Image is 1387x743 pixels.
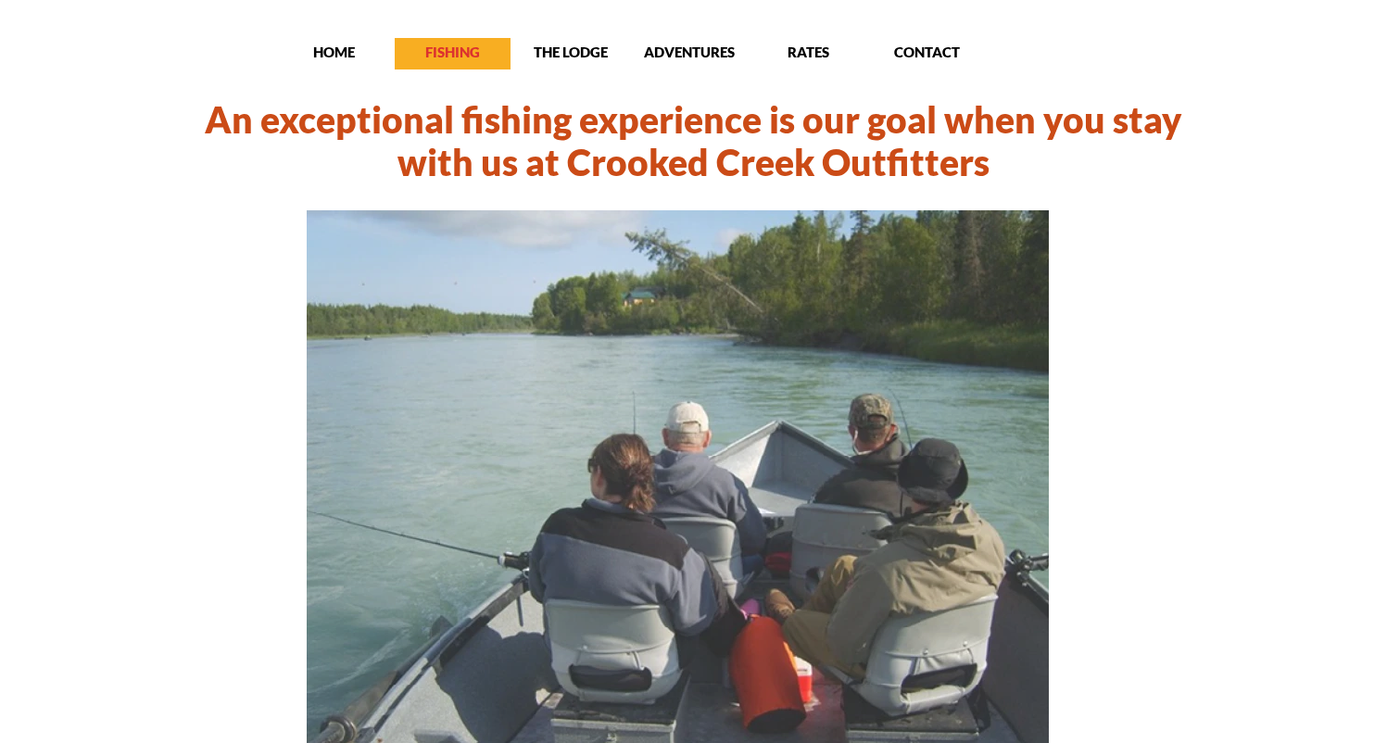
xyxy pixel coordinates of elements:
p: RATES [750,43,866,61]
p: HOME [276,43,392,61]
h1: An exceptional fishing experience is our goal when you stay with us at Crooked Creek Outfitters [181,98,1207,183]
p: CONTACT [869,43,985,61]
p: THE LODGE [513,43,629,61]
p: ADVENTURES [632,43,748,61]
p: FISHING [395,43,511,61]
